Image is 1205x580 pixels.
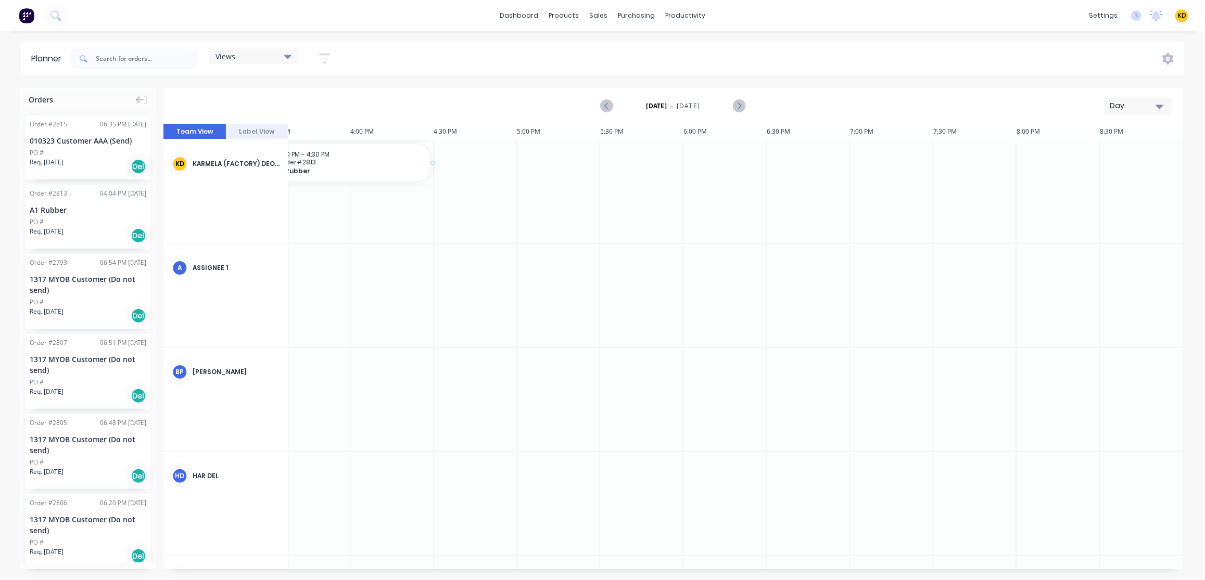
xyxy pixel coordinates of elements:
[30,135,146,146] div: 010323 Customer AAA (Send)
[30,227,64,236] span: Req. [DATE]
[30,298,44,307] div: PO #
[584,8,613,23] div: sales
[172,156,187,172] div: KD
[434,124,517,139] div: 4:30 PM
[163,124,226,139] button: Team View
[30,217,44,227] div: PO #
[30,547,64,557] span: Req. [DATE]
[131,228,146,243] div: Del
[193,471,280,481] div: Har Del
[1017,124,1100,139] div: 8:00 PM
[30,204,146,215] div: A1 Rubber
[494,8,543,23] a: dashboard
[193,367,280,377] div: [PERSON_NAME]
[131,308,146,324] div: Del
[19,8,34,23] img: Factory
[30,387,64,396] span: Req. [DATE]
[30,434,146,456] div: 1317 MYOB Customer (Do not send)
[172,468,187,484] div: HD
[131,159,146,174] div: Del
[30,307,64,316] span: Req. [DATE]
[600,124,683,139] div: 5:30 PM
[30,354,146,376] div: 1317 MYOB Customer (Do not send)
[30,514,146,536] div: 1317 MYOB Customer (Do not send)
[131,548,146,564] div: Del
[100,258,146,267] div: 06:54 PM [DATE]
[100,120,146,129] div: 06:35 PM [DATE]
[1177,11,1186,20] span: KD
[193,263,280,273] div: Assignee 1
[29,94,53,105] span: Orders
[131,388,146,404] div: Del
[193,159,280,169] div: Karmela (Factory) Deogracias (You)
[100,338,146,347] div: 06:51 PM [DATE]
[30,120,67,129] div: Order # 2815
[100,498,146,508] div: 06:20 PM [DATE]
[30,189,67,198] div: Order # 2813
[646,101,667,111] strong: [DATE]
[100,418,146,428] div: 06:48 PM [DATE]
[267,124,350,139] div: 3:30 PM
[660,8,711,23] div: productivity
[613,8,660,23] div: purchasing
[30,458,44,467] div: PO #
[1084,8,1123,23] div: settings
[517,124,600,139] div: 5:00 PM
[30,378,44,387] div: PO #
[30,258,67,267] div: Order # 2793
[601,99,613,112] button: Previous page
[677,101,700,111] span: [DATE]
[767,124,850,139] div: 6:30 PM
[1110,100,1158,111] div: Day
[30,538,44,547] div: PO #
[30,274,146,295] div: 1317 MYOB Customer (Do not send)
[96,48,199,69] input: Search for orders...
[30,467,64,476] span: Req. [DATE]
[30,148,44,158] div: PO #
[733,99,745,112] button: Next page
[350,124,434,139] div: 4:00 PM
[30,418,67,428] div: Order # 2805
[226,124,288,139] button: Label View
[172,364,187,380] div: BP
[543,8,584,23] div: products
[1104,97,1172,115] button: Day
[670,100,673,112] span: -
[850,124,933,139] div: 7:00 PM
[1100,124,1183,139] div: 8:30 PM
[933,124,1017,139] div: 7:30 PM
[30,158,64,167] span: Req. [DATE]
[215,51,235,62] span: Views
[30,498,67,508] div: Order # 2806
[100,189,146,198] div: 04:04 PM [DATE]
[31,53,67,65] div: Planner
[131,468,146,484] div: Del
[172,260,187,276] div: A
[30,338,67,347] div: Order # 2807
[683,124,767,139] div: 6:00 PM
